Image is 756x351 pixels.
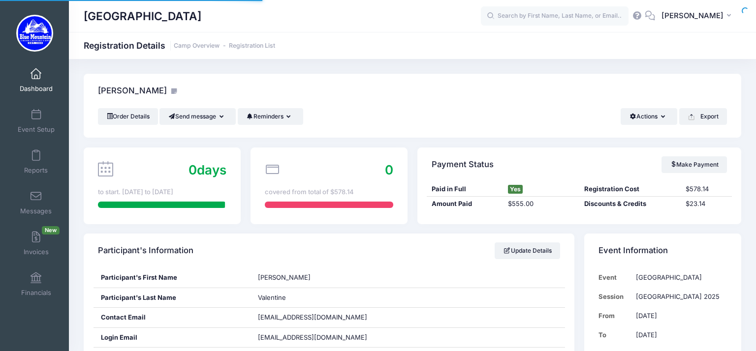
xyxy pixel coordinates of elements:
[579,199,681,209] div: Discounts & Credits
[598,287,631,306] td: Session
[427,199,503,209] div: Amount Paid
[13,63,60,97] a: Dashboard
[258,333,381,343] span: [EMAIL_ADDRESS][DOMAIN_NAME]
[598,237,668,265] h4: Event Information
[661,156,727,173] a: Make Payment
[481,6,629,26] input: Search by First Name, Last Name, or Email...
[655,5,741,28] button: [PERSON_NAME]
[16,15,53,52] img: Blue Mountain Cross Country Camp
[265,187,393,197] div: covered from total of $578.14
[20,207,52,215] span: Messages
[13,185,60,220] a: Messages
[13,226,60,261] a: InvoicesNew
[631,325,727,345] td: [DATE]
[13,145,60,179] a: Reports
[508,185,523,194] span: Yes
[229,42,275,50] a: Registration List
[631,306,727,325] td: [DATE]
[238,108,303,125] button: Reminders
[503,199,579,209] div: $555.00
[13,104,60,138] a: Event Setup
[20,85,53,93] span: Dashboard
[94,268,251,288] div: Participant's First Name
[681,199,731,209] div: $23.14
[385,162,393,177] span: 0
[598,306,631,325] td: From
[94,288,251,308] div: Participant's Last Name
[631,268,727,287] td: [GEOGRAPHIC_DATA]
[495,242,560,259] a: Update Details
[679,108,727,125] button: Export
[84,5,201,28] h1: [GEOGRAPHIC_DATA]
[579,184,681,194] div: Registration Cost
[42,226,60,234] span: New
[21,289,51,297] span: Financials
[661,10,724,21] span: [PERSON_NAME]
[94,328,251,348] div: Login Email
[432,150,494,178] h4: Payment Status
[258,273,311,281] span: [PERSON_NAME]
[18,125,55,134] span: Event Setup
[427,184,503,194] div: Paid in Full
[98,237,193,265] h4: Participant's Information
[598,268,631,287] td: Event
[681,184,731,194] div: $578.14
[98,77,178,105] h4: [PERSON_NAME]
[159,108,236,125] button: Send message
[189,160,226,179] div: days
[598,325,631,345] td: To
[631,287,727,306] td: [GEOGRAPHIC_DATA] 2025
[24,166,48,175] span: Reports
[13,267,60,301] a: Financials
[258,293,286,301] span: Valentine
[98,187,226,197] div: to start. [DATE] to [DATE]
[174,42,220,50] a: Camp Overview
[24,248,49,256] span: Invoices
[621,108,677,125] button: Actions
[98,108,158,125] a: Order Details
[258,313,367,321] span: [EMAIL_ADDRESS][DOMAIN_NAME]
[84,40,275,51] h1: Registration Details
[189,162,197,177] span: 0
[94,308,251,327] div: Contact Email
